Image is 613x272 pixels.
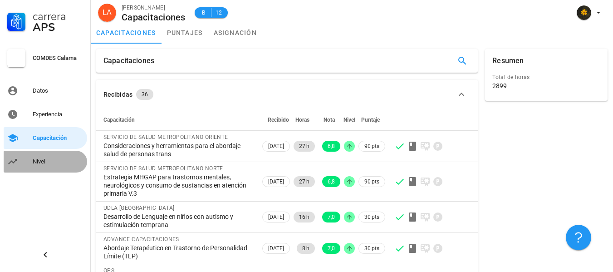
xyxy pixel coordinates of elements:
th: Horas [292,109,317,131]
span: [DATE] [268,141,284,151]
div: Datos [33,87,83,94]
div: Estrategia MHGAP para trastornos mentales, neurológicos y consumo de sustancias en atención prima... [103,173,253,198]
div: Recibidas [103,89,132,99]
span: ADVANCE CAPACITACIONES [103,236,179,242]
div: Capacitaciones [122,12,186,22]
span: 8 h [302,243,309,254]
th: Nota [317,109,342,131]
a: asignación [208,22,263,44]
span: Nota [324,117,335,123]
div: Total de horas [492,73,600,82]
div: Experiencia [33,111,83,118]
span: UDLA [GEOGRAPHIC_DATA] [103,205,175,211]
div: APS [33,22,83,33]
div: 2899 [492,82,507,90]
th: Capacitación [96,109,260,131]
a: Experiencia [4,104,87,125]
div: Consideraciones y herramientas para el abordaje salud de personas trans [103,142,253,158]
span: Recibido [268,117,289,123]
span: Nivel [343,117,355,123]
div: avatar [577,5,591,20]
th: Nivel [342,109,357,131]
a: puntajes [162,22,208,44]
span: 16 h [299,212,309,223]
span: SERVICIO DE SALUD METROPOLITANO ORIENTE [103,134,228,140]
div: Nivel [33,158,83,165]
a: Nivel [4,151,87,173]
div: Capacitación [33,134,83,142]
span: SERVICIO DE SALUD METROPOLITANO NORTE [103,165,223,172]
span: 12 [215,8,222,17]
div: Abordaje Terapéutico en Trastorno de Personalidad Límite (TLP) [103,244,253,260]
span: 7,0 [328,243,335,254]
span: 90 pts [364,177,379,186]
div: Carrera [33,11,83,22]
a: Capacitación [4,127,87,149]
div: Desarrollo de Lenguaje en niños con autismo y estimulación temprana [103,213,253,229]
th: Recibido [260,109,292,131]
span: 27 h [299,141,309,152]
span: B [200,8,207,17]
button: Recibidas 36 [96,80,478,109]
span: 7,0 [328,212,335,223]
div: avatar [98,4,116,22]
th: Puntaje [357,109,387,131]
a: Datos [4,80,87,102]
span: [DATE] [268,243,284,253]
span: 6,8 [328,176,335,187]
span: 27 h [299,176,309,187]
a: capacitaciones [91,22,162,44]
span: LA [103,4,112,22]
span: Horas [295,117,309,123]
div: Capacitaciones [103,49,154,73]
span: [DATE] [268,212,284,222]
span: [DATE] [268,177,284,187]
span: 30 pts [364,244,379,253]
span: Puntaje [361,117,380,123]
span: 6,8 [328,141,335,152]
span: 90 pts [364,142,379,151]
div: Resumen [492,49,524,73]
span: 30 pts [364,213,379,222]
span: 36 [142,89,148,100]
span: Capacitación [103,117,135,123]
div: [PERSON_NAME] [122,3,186,12]
div: COMDES Calama [33,54,83,62]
